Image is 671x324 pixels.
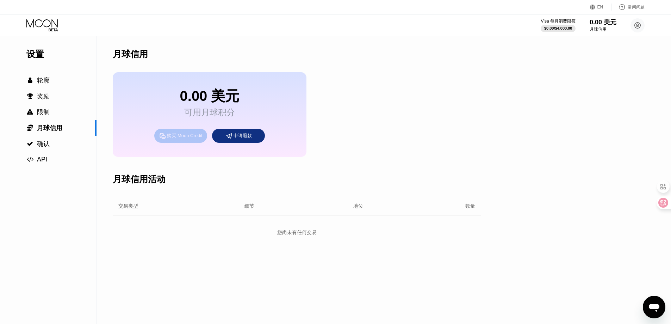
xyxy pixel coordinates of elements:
font: 奖励 [37,93,50,100]
div: Visa 每月消费限额$0.00/$4,000.00 [541,18,575,32]
font:  [27,124,33,131]
div: 0.00 美元月球信用 [590,18,616,32]
font: 月球信用 [37,124,62,132]
font: 0.00 美元 [180,88,240,104]
font: 确认 [37,140,50,147]
font: 设置 [26,49,44,59]
div: EN [590,4,611,11]
font:  [28,77,32,84]
div: 申请退款 [212,129,265,143]
font: 地位 [353,203,363,209]
font: $0.00 [544,26,554,30]
font: $4,000.00 [555,26,572,30]
font: 常问问题 [628,5,645,10]
font: EN [597,5,603,10]
font: 轮廓 [37,77,50,84]
font: Visa 每月消费限额 [541,19,575,24]
div:  [26,156,33,163]
font: 0.00 美元 [590,19,616,26]
div:  [26,109,33,115]
div:  [26,93,33,99]
font: / [554,26,555,30]
font: 细节 [244,203,254,209]
font: 月球信用 [113,49,148,59]
div: 购买 Moon Credit [154,129,207,143]
font: 购买 Moon Credit [167,133,202,138]
font: 限制 [37,109,50,116]
font: 您尚未有任何交易 [277,230,317,235]
font: 月球信用活动 [113,174,166,184]
div:  [26,124,33,131]
font: API [37,156,47,163]
font:  [27,93,33,99]
font: 可用月球积分 [184,108,235,117]
iframe: 启动消息传送窗口的按钮 [643,296,665,318]
div:  [26,77,33,84]
font: 月球信用 [590,27,607,32]
font: 申请退款 [234,133,252,138]
font:  [27,156,33,163]
div:  [26,141,33,147]
font:  [27,109,33,115]
font: 数量 [465,203,475,209]
font:  [27,141,33,147]
font: 交易类型 [118,203,138,209]
div: 常问问题 [611,4,645,11]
